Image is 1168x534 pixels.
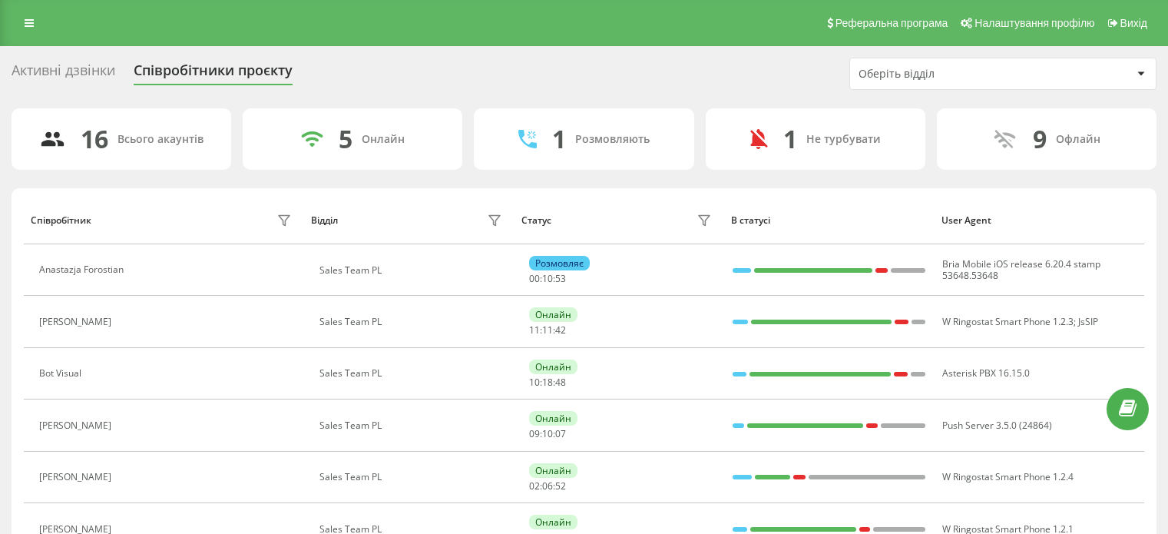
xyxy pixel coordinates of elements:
[555,479,566,493] span: 52
[529,376,540,389] span: 10
[521,215,551,226] div: Статус
[859,68,1042,81] div: Оберіть відділ
[806,133,881,146] div: Не турбувати
[12,62,115,86] div: Активні дзвінки
[942,470,1074,483] span: W Ringostat Smart Phone 1.2.4
[783,124,797,154] div: 1
[319,265,506,276] div: Sales Team PL
[362,133,405,146] div: Онлайн
[81,124,108,154] div: 16
[134,62,293,86] div: Співробітники проєкту
[319,368,506,379] div: Sales Team PL
[942,315,1074,328] span: W Ringostat Smart Phone 1.2.3
[529,323,540,337] span: 11
[529,463,577,478] div: Онлайн
[1056,133,1100,146] div: Офлайн
[555,427,566,440] span: 07
[1120,17,1147,29] span: Вихід
[529,325,566,336] div: : :
[941,215,1137,226] div: User Agent
[39,264,127,275] div: Anastazja Forostian
[529,360,577,374] div: Онлайн
[529,481,566,492] div: : :
[39,420,115,431] div: [PERSON_NAME]
[731,215,927,226] div: В статусі
[529,274,566,284] div: : :
[529,377,566,388] div: : :
[31,215,91,226] div: Співробітник
[974,17,1094,29] span: Налаштування профілю
[319,472,506,483] div: Sales Team PL
[942,367,1030,380] span: Asterisk PBX 16.15.0
[942,419,1052,432] span: Push Server 3.5.0 (24864)
[529,429,566,439] div: : :
[311,215,338,226] div: Відділ
[529,307,577,322] div: Онлайн
[542,272,553,285] span: 10
[529,427,540,440] span: 09
[542,479,553,493] span: 06
[1033,124,1047,154] div: 9
[529,479,540,493] span: 02
[529,256,590,270] div: Розмовляє
[529,411,577,426] div: Онлайн
[555,376,566,389] span: 48
[39,368,85,379] div: Bot Visual
[39,317,115,327] div: [PERSON_NAME]
[552,124,566,154] div: 1
[942,257,1100,281] span: Bria Mobile iOS release 6.20.4 stamp 53648.53648
[1078,315,1098,328] span: JsSIP
[542,376,553,389] span: 18
[555,323,566,337] span: 42
[542,323,553,337] span: 11
[529,515,577,529] div: Онлайн
[39,472,115,483] div: [PERSON_NAME]
[339,124,352,154] div: 5
[529,272,540,285] span: 00
[575,133,650,146] div: Розмовляють
[319,420,506,431] div: Sales Team PL
[835,17,948,29] span: Реферальна програма
[555,272,566,285] span: 53
[542,427,553,440] span: 10
[319,317,506,327] div: Sales Team PL
[117,133,203,146] div: Всього акаунтів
